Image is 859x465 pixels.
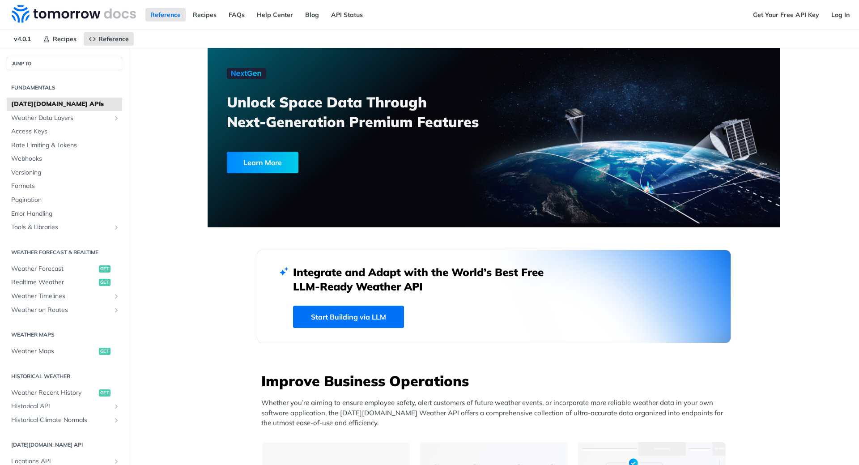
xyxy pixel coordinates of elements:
a: FAQs [224,8,250,21]
a: Weather Mapsget [7,345,122,358]
span: Webhooks [11,154,120,163]
h2: Historical Weather [7,372,122,380]
a: Weather TimelinesShow subpages for Weather Timelines [7,290,122,303]
a: [DATE][DOMAIN_NAME] APIs [7,98,122,111]
span: Weather Maps [11,347,97,356]
h2: Fundamentals [7,84,122,92]
div: Learn More [227,152,298,173]
a: Formats [7,179,122,193]
a: Recipes [188,8,221,21]
p: Whether you’re aiming to ensure employee safety, alert customers of future weather events, or inc... [261,398,731,428]
h3: Unlock Space Data Through Next-Generation Premium Features [227,92,504,132]
button: Show subpages for Weather Data Layers [113,115,120,122]
a: Versioning [7,166,122,179]
span: Weather Timelines [11,292,111,301]
span: Tools & Libraries [11,223,111,232]
a: API Status [326,8,368,21]
a: Recipes [38,32,81,46]
span: v4.0.1 [9,32,36,46]
a: Get Your Free API Key [748,8,824,21]
a: Start Building via LLM [293,306,404,328]
a: Learn More [227,152,448,173]
span: [DATE][DOMAIN_NAME] APIs [11,100,120,109]
span: Historical API [11,402,111,411]
span: get [99,279,111,286]
a: Weather Recent Historyget [7,386,122,400]
a: Error Handling [7,207,122,221]
span: Realtime Weather [11,278,97,287]
a: Reference [84,32,134,46]
a: Rate Limiting & Tokens [7,139,122,152]
a: Tools & LibrariesShow subpages for Tools & Libraries [7,221,122,234]
h2: Integrate and Adapt with the World’s Best Free LLM-Ready Weather API [293,265,557,294]
span: Weather Forecast [11,264,97,273]
span: Pagination [11,196,120,205]
a: Historical Climate NormalsShow subpages for Historical Climate Normals [7,414,122,427]
button: Show subpages for Weather on Routes [113,307,120,314]
h2: [DATE][DOMAIN_NAME] API [7,441,122,449]
button: Show subpages for Weather Timelines [113,293,120,300]
a: Pagination [7,193,122,207]
span: Weather Recent History [11,388,97,397]
button: Show subpages for Historical API [113,403,120,410]
span: Reference [98,35,129,43]
img: Tomorrow.io Weather API Docs [12,5,136,23]
h2: Weather Maps [7,331,122,339]
a: Access Keys [7,125,122,138]
button: Show subpages for Historical Climate Normals [113,417,120,424]
a: Log In [826,8,855,21]
a: Blog [300,8,324,21]
span: Weather Data Layers [11,114,111,123]
span: Access Keys [11,127,120,136]
a: Webhooks [7,152,122,166]
button: Show subpages for Locations API [113,458,120,465]
a: Reference [145,8,186,21]
button: JUMP TO [7,57,122,70]
a: Weather Data LayersShow subpages for Weather Data Layers [7,111,122,125]
a: Historical APIShow subpages for Historical API [7,400,122,413]
a: Realtime Weatherget [7,276,122,289]
span: Historical Climate Normals [11,416,111,425]
span: get [99,348,111,355]
span: get [99,265,111,273]
span: Recipes [53,35,77,43]
span: get [99,389,111,397]
span: Formats [11,182,120,191]
h2: Weather Forecast & realtime [7,248,122,256]
a: Weather Forecastget [7,262,122,276]
span: Error Handling [11,209,120,218]
span: Weather on Routes [11,306,111,315]
span: Rate Limiting & Tokens [11,141,120,150]
h3: Improve Business Operations [261,371,731,391]
button: Show subpages for Tools & Libraries [113,224,120,231]
img: NextGen [227,68,266,79]
a: Weather on RoutesShow subpages for Weather on Routes [7,303,122,317]
a: Help Center [252,8,298,21]
span: Versioning [11,168,120,177]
